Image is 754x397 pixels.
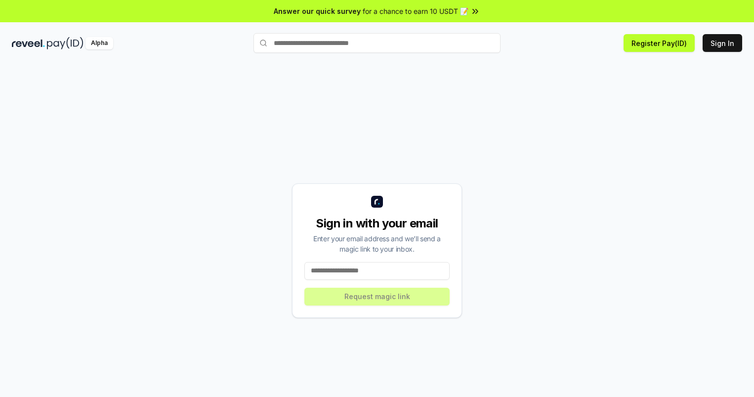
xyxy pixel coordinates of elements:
span: for a chance to earn 10 USDT 📝 [363,6,468,16]
img: pay_id [47,37,84,49]
div: Sign in with your email [304,216,450,231]
button: Register Pay(ID) [624,34,695,52]
span: Answer our quick survey [274,6,361,16]
div: Alpha [85,37,113,49]
img: reveel_dark [12,37,45,49]
button: Sign In [703,34,742,52]
div: Enter your email address and we’ll send a magic link to your inbox. [304,233,450,254]
img: logo_small [371,196,383,208]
